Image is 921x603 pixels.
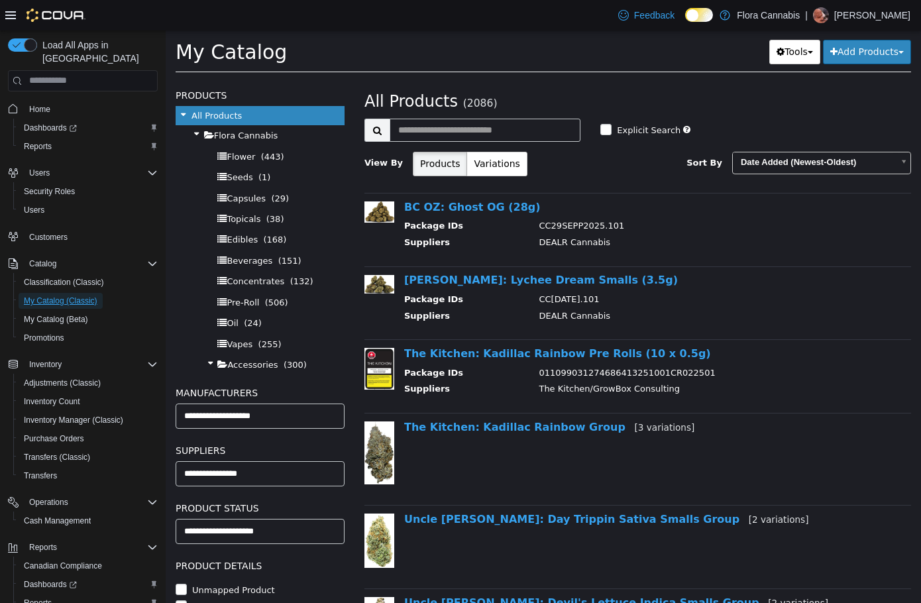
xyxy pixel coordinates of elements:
span: Oil [61,288,72,298]
span: (132) [125,246,148,256]
span: Classification (Classic) [19,274,158,290]
button: Cash Management [13,512,163,530]
button: Security Roles [13,182,163,201]
span: Catalog [29,258,56,269]
button: Purchase Orders [13,429,163,448]
small: [2 variations] [602,567,663,578]
span: Catalog [24,256,158,272]
span: Transfers (Classic) [19,449,158,465]
a: The Kitchen: Kadillac Rainbow Group[3 variations] [239,390,529,403]
a: BC OZ: Ghost OG (28g) [239,170,375,183]
span: (168) [97,204,121,214]
button: Reports [13,137,163,156]
span: Capsules [61,163,100,173]
a: Classification (Classic) [19,274,109,290]
span: Operations [29,497,68,508]
span: Beverages [61,225,107,235]
span: Customers [24,229,158,245]
span: Flower [61,121,89,131]
span: Transfers [24,470,57,481]
button: Customers [3,227,163,247]
span: My Catalog (Classic) [24,296,97,306]
span: Classification (Classic) [24,277,104,288]
span: Transfers [19,468,158,484]
a: Date Added (Newest-Oldest) [567,121,745,144]
a: Dashboards [13,575,163,594]
img: 150 [199,245,229,264]
span: Dashboards [24,579,77,590]
button: Add Products [657,9,745,34]
span: Inventory [24,356,158,372]
button: Canadian Compliance [13,557,163,575]
button: Reports [24,539,62,555]
img: 150 [199,317,229,359]
span: (300) [118,329,141,339]
button: Inventory Manager (Classic) [13,411,163,429]
small: (2086) [298,67,332,79]
span: Reports [19,138,158,154]
span: Flora Cannabis [48,100,113,110]
button: Users [13,201,163,219]
button: Operations [24,494,74,510]
p: Flora Cannabis [737,7,800,23]
h5: Product Details [10,527,179,543]
span: Pre-Roll [61,267,93,277]
th: Package IDs [239,336,363,353]
th: Suppliers [239,352,363,368]
span: My Catalog (Beta) [24,314,88,325]
span: Users [29,168,50,178]
a: Purchase Orders [19,431,89,447]
span: Purchase Orders [19,431,158,447]
small: [2 variations] [583,484,643,494]
a: Security Roles [19,184,80,199]
span: Users [24,165,158,181]
td: DEALR Cannabis [363,279,737,296]
a: My Catalog (Beta) [19,311,93,327]
span: (151) [113,225,136,235]
button: Operations [3,493,163,512]
span: My Catalog [10,10,121,33]
span: My Catalog (Beta) [19,311,158,327]
th: Suppliers [239,205,363,222]
th: Package IDs [239,262,363,279]
a: Inventory Count [19,394,85,410]
img: Cova [27,9,85,22]
span: Reports [29,542,57,553]
a: Uncle [PERSON_NAME]: Day Trippin Sativa Smalls Group[2 variations] [239,482,643,495]
a: [PERSON_NAME]: Lychee Dream Smalls (3.5g) [239,243,512,256]
a: Customers [24,229,73,245]
button: Catalog [3,254,163,273]
span: View By [199,127,237,137]
button: Inventory [24,356,67,372]
a: Home [24,101,56,117]
button: Products [247,121,301,146]
span: Promotions [19,330,158,346]
a: Users [19,202,50,218]
span: (1) [93,142,105,152]
button: Classification (Classic) [13,273,163,292]
button: Adjustments (Classic) [13,374,163,392]
span: All Products [199,62,292,80]
span: Purchase Orders [24,433,84,444]
button: Tools [604,9,655,34]
td: CC[DATE].101 [363,262,737,279]
div: Claire Godbout [813,7,829,23]
span: Sort By [521,127,557,137]
button: Variations [301,121,361,146]
p: | [805,7,808,23]
span: (38) [101,184,119,193]
a: Promotions [19,330,70,346]
span: (29) [105,163,123,173]
label: Unmapped Product [23,553,109,567]
span: Cash Management [19,513,158,529]
span: Operations [24,494,158,510]
a: Adjustments (Classic) [19,375,106,391]
span: (506) [99,267,123,277]
button: Inventory Count [13,392,163,411]
td: The Kitchen/GrowBox Consulting [363,352,737,368]
label: Explicit Search [448,93,515,107]
th: Suppliers [239,279,363,296]
span: Dashboards [19,576,158,592]
small: [3 variations] [469,392,529,402]
span: Date Added (Newest-Oldest) [567,122,728,142]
